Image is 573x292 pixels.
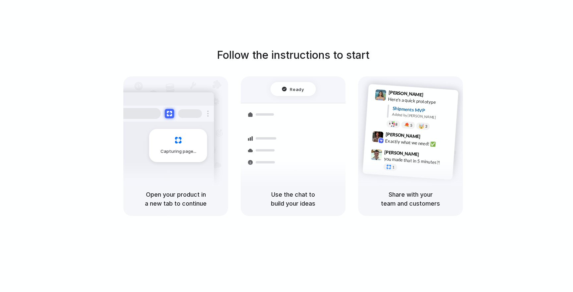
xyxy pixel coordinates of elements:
div: Here's a quick prototype [388,95,454,107]
span: 8 [395,122,398,126]
div: you made that in 5 minutes?! [384,155,450,166]
span: 9:47 AM [421,151,435,159]
h5: Share with your team and customers [366,190,455,208]
span: [PERSON_NAME] [385,130,420,140]
span: Capturing page [160,148,197,155]
span: [PERSON_NAME] [384,148,419,158]
div: Shipments MVP [392,105,454,116]
span: 3 [425,124,427,128]
div: Exactly what we need! ✅ [385,137,451,148]
div: Added by [PERSON_NAME] [392,111,453,121]
span: 1 [392,165,395,169]
h5: Open your product in a new tab to continue [131,190,220,208]
span: Ready [290,86,304,92]
h5: Use the chat to build your ideas [249,190,338,208]
span: [PERSON_NAME] [388,89,423,98]
div: 🤯 [419,124,424,129]
span: 5 [410,123,413,127]
span: 9:41 AM [425,92,439,100]
span: 9:42 AM [422,134,436,142]
h1: Follow the instructions to start [217,47,369,63]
